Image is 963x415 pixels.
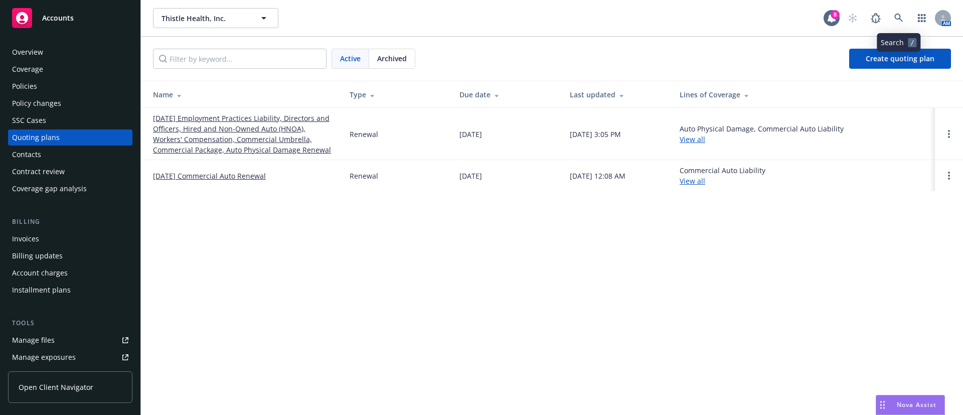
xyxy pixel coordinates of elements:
[866,54,934,63] span: Create quoting plan
[459,171,482,181] div: [DATE]
[8,95,132,111] a: Policy changes
[889,8,909,28] a: Search
[350,129,378,140] div: Renewal
[943,128,955,140] a: Open options
[12,129,60,146] div: Quoting plans
[12,332,55,348] div: Manage files
[8,318,132,328] div: Tools
[340,53,361,64] span: Active
[943,170,955,182] a: Open options
[680,165,765,186] div: Commercial Auto Liability
[12,282,71,298] div: Installment plans
[570,129,621,140] div: [DATE] 3:05 PM
[876,395,945,415] button: Nova Assist
[350,89,443,100] div: Type
[12,112,46,128] div: SSC Cases
[897,400,936,409] span: Nova Assist
[680,176,705,186] a: View all
[8,61,132,77] a: Coverage
[153,113,334,155] a: [DATE] Employment Practices Liability, Directors and Officers, Hired and Non-Owned Auto (HNOA), W...
[12,44,43,60] div: Overview
[8,112,132,128] a: SSC Cases
[162,13,248,24] span: Thistle Health, Inc.
[12,248,63,264] div: Billing updates
[8,78,132,94] a: Policies
[570,171,625,181] div: [DATE] 12:08 AM
[12,349,76,365] div: Manage exposures
[12,61,43,77] div: Coverage
[12,147,41,163] div: Contacts
[8,248,132,264] a: Billing updates
[153,89,334,100] div: Name
[8,217,132,227] div: Billing
[459,129,482,140] div: [DATE]
[12,164,65,180] div: Contract review
[866,8,886,28] a: Report a Bug
[8,44,132,60] a: Overview
[680,134,705,144] a: View all
[8,332,132,348] a: Manage files
[843,8,863,28] a: Start snowing
[8,4,132,32] a: Accounts
[680,89,927,100] div: Lines of Coverage
[8,231,132,247] a: Invoices
[8,164,132,180] a: Contract review
[459,89,553,100] div: Due date
[153,49,327,69] input: Filter by keyword...
[12,181,87,197] div: Coverage gap analysis
[849,49,951,69] a: Create quoting plan
[831,10,840,19] div: 8
[680,123,844,145] div: Auto Physical Damage, Commercial Auto Liability
[350,171,378,181] div: Renewal
[12,78,37,94] div: Policies
[377,53,407,64] span: Archived
[8,147,132,163] a: Contacts
[12,265,68,281] div: Account charges
[12,95,61,111] div: Policy changes
[876,395,889,414] div: Drag to move
[8,181,132,197] a: Coverage gap analysis
[42,14,74,22] span: Accounts
[912,8,932,28] a: Switch app
[153,8,278,28] button: Thistle Health, Inc.
[19,382,93,392] span: Open Client Navigator
[8,265,132,281] a: Account charges
[12,231,39,247] div: Invoices
[8,349,132,365] a: Manage exposures
[8,282,132,298] a: Installment plans
[153,171,266,181] a: [DATE] Commercial Auto Renewal
[8,129,132,146] a: Quoting plans
[570,89,664,100] div: Last updated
